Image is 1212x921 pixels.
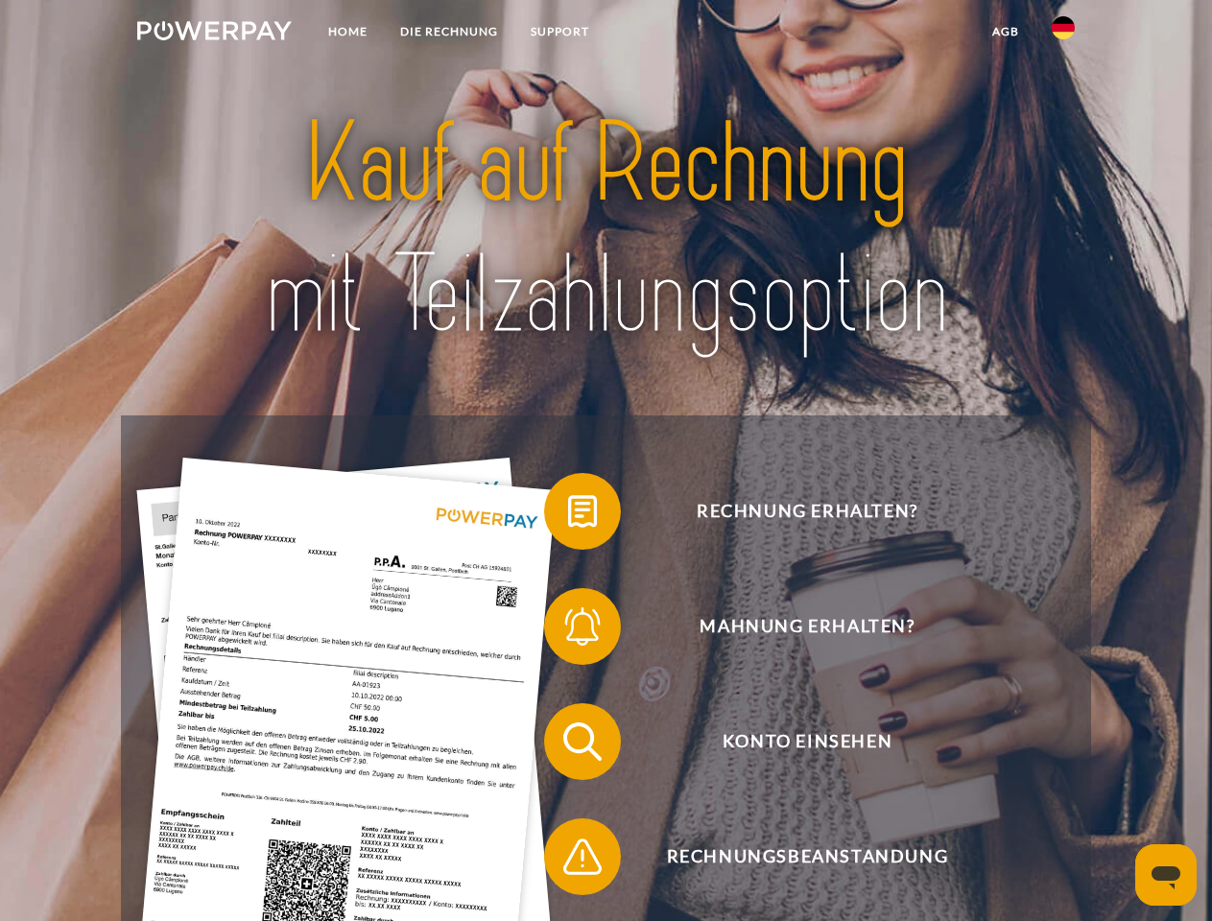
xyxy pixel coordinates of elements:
a: SUPPORT [514,14,606,49]
img: qb_warning.svg [558,833,606,881]
span: Mahnung erhalten? [572,588,1042,665]
button: Rechnung erhalten? [544,473,1043,550]
button: Rechnungsbeanstandung [544,818,1043,895]
img: title-powerpay_de.svg [183,92,1029,367]
a: Home [312,14,384,49]
button: Mahnung erhalten? [544,588,1043,665]
img: logo-powerpay-white.svg [137,21,292,40]
img: qb_bell.svg [558,602,606,650]
button: Konto einsehen [544,703,1043,780]
a: agb [976,14,1035,49]
span: Konto einsehen [572,703,1042,780]
span: Rechnungsbeanstandung [572,818,1042,895]
a: DIE RECHNUNG [384,14,514,49]
img: de [1052,16,1075,39]
img: qb_search.svg [558,718,606,766]
span: Rechnung erhalten? [572,473,1042,550]
img: qb_bill.svg [558,487,606,535]
iframe: Schaltfläche zum Öffnen des Messaging-Fensters [1135,844,1197,906]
